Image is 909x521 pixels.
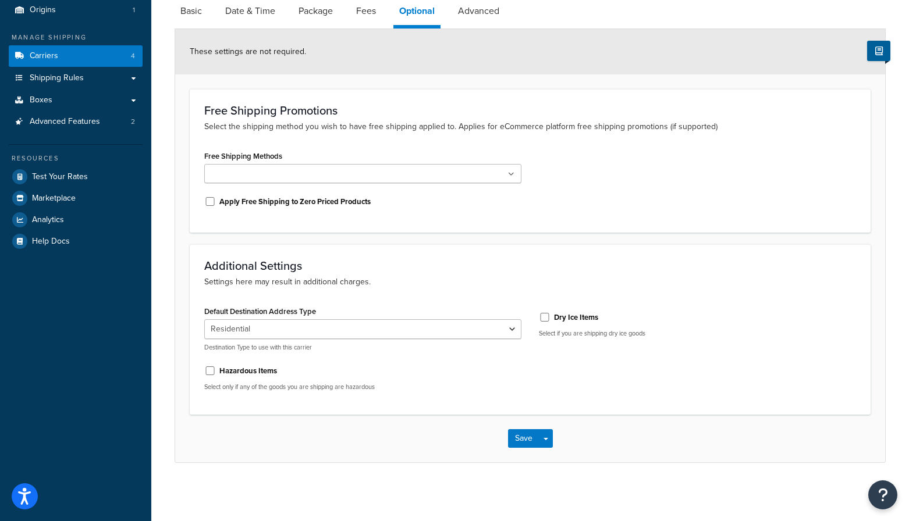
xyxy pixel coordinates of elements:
[9,45,143,67] a: Carriers4
[131,51,135,61] span: 4
[9,154,143,163] div: Resources
[190,45,306,58] span: These settings are not required.
[30,95,52,105] span: Boxes
[9,166,143,187] a: Test Your Rates
[204,343,521,352] p: Destination Type to use with this carrier
[9,231,143,252] a: Help Docs
[9,111,143,133] a: Advanced Features2
[9,90,143,111] a: Boxes
[204,259,856,272] h3: Additional Settings
[204,383,521,391] p: Select only if any of the goods you are shipping are hazardous
[9,188,143,209] a: Marketplace
[32,194,76,204] span: Marketplace
[32,237,70,247] span: Help Docs
[204,276,856,288] p: Settings here may result in additional charges.
[554,312,598,323] label: Dry Ice Items
[131,117,135,127] span: 2
[30,73,84,83] span: Shipping Rules
[32,172,88,182] span: Test Your Rates
[133,5,135,15] span: 1
[30,51,58,61] span: Carriers
[204,307,316,316] label: Default Destination Address Type
[9,111,143,133] li: Advanced Features
[9,45,143,67] li: Carriers
[30,117,100,127] span: Advanced Features
[9,67,143,89] a: Shipping Rules
[204,152,282,160] label: Free Shipping Methods
[204,120,856,133] p: Select the shipping method you wish to have free shipping applied to. Applies for eCommerce platf...
[539,329,856,338] p: Select if you are shipping dry ice goods
[868,480,897,509] button: Open Resource Center
[204,104,856,117] h3: Free Shipping Promotions
[867,41,890,61] button: Show Help Docs
[30,5,56,15] span: Origins
[9,209,143,230] a: Analytics
[9,33,143,42] div: Manage Shipping
[32,215,64,225] span: Analytics
[219,197,371,207] label: Apply Free Shipping to Zero Priced Products
[508,429,539,448] button: Save
[219,366,277,376] label: Hazardous Items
